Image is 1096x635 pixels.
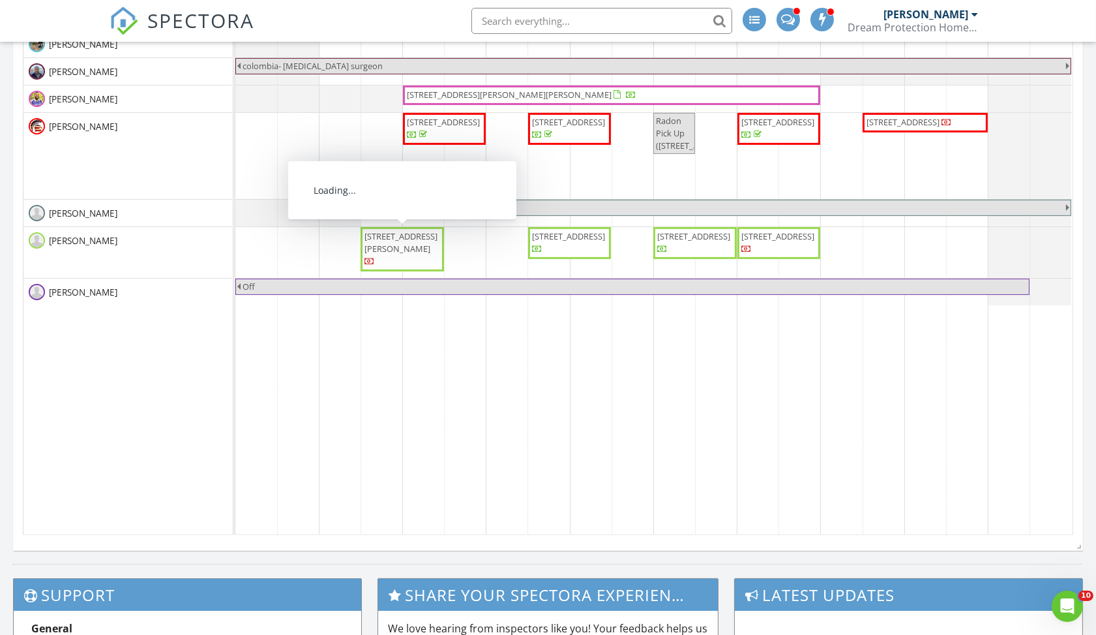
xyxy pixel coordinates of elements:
[110,18,254,45] a: SPECTORA
[735,579,1082,611] h3: Latest Updates
[46,120,120,133] span: [PERSON_NAME]
[46,93,120,106] span: [PERSON_NAME]
[29,284,45,300] img: default-user-f0147aede5fd5fa78ca7ade42f37bd4542148d508eef1c3d3ea960f66861d68b.jpg
[46,286,120,299] span: [PERSON_NAME]
[110,7,138,35] img: The Best Home Inspection Software - Spectora
[407,89,612,101] span: [STREET_ADDRESS][PERSON_NAME][PERSON_NAME]
[29,36,45,52] img: img_6992.jpg
[656,115,734,151] span: Radon Pick Up ([STREET_ADDRESS])
[364,230,437,255] span: [STREET_ADDRESS][PERSON_NAME]
[471,8,732,34] input: Search everything...
[866,116,940,128] span: [STREET_ADDRESS]
[46,65,120,78] span: [PERSON_NAME]
[883,8,968,21] div: [PERSON_NAME]
[363,202,495,213] span: Off/Cont. Ed for real estate license
[29,91,45,107] img: home_inspection_matt_mahurt2.jpg
[46,38,120,51] span: [PERSON_NAME]
[14,579,361,611] h3: Support
[741,116,814,128] span: [STREET_ADDRESS]
[407,116,480,128] span: [STREET_ADDRESS]
[29,205,45,221] img: default-user-f0147aede5fd5fa78ca7ade42f37bd4542148d508eef1c3d3ea960f66861d68b.jpg
[657,230,730,242] span: [STREET_ADDRESS]
[532,116,605,128] span: [STREET_ADDRESS]
[532,230,605,242] span: [STREET_ADDRESS]
[848,21,978,34] div: Dream Protection Home Inspection LLC
[378,579,718,611] h3: Share Your Spectora Experience
[29,63,45,80] img: 20241205_093900_1.jpg
[29,232,45,249] img: default-user-f0147aede5fd5fa78ca7ade42f37bd4542148d508eef1c3d3ea960f66861d68b.jpg
[46,234,120,247] span: [PERSON_NAME]
[46,207,120,220] span: [PERSON_NAME]
[147,7,254,34] span: SPECTORA
[1078,591,1093,601] span: 10
[741,230,814,242] span: [STREET_ADDRESS]
[1052,591,1083,622] iframe: Intercom live chat
[29,118,45,134] img: fb0c2aba254248a8b70e47b105d21e65.jpeg
[243,60,383,72] span: colombia- [MEDICAL_DATA] surgeon
[243,281,255,292] span: Off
